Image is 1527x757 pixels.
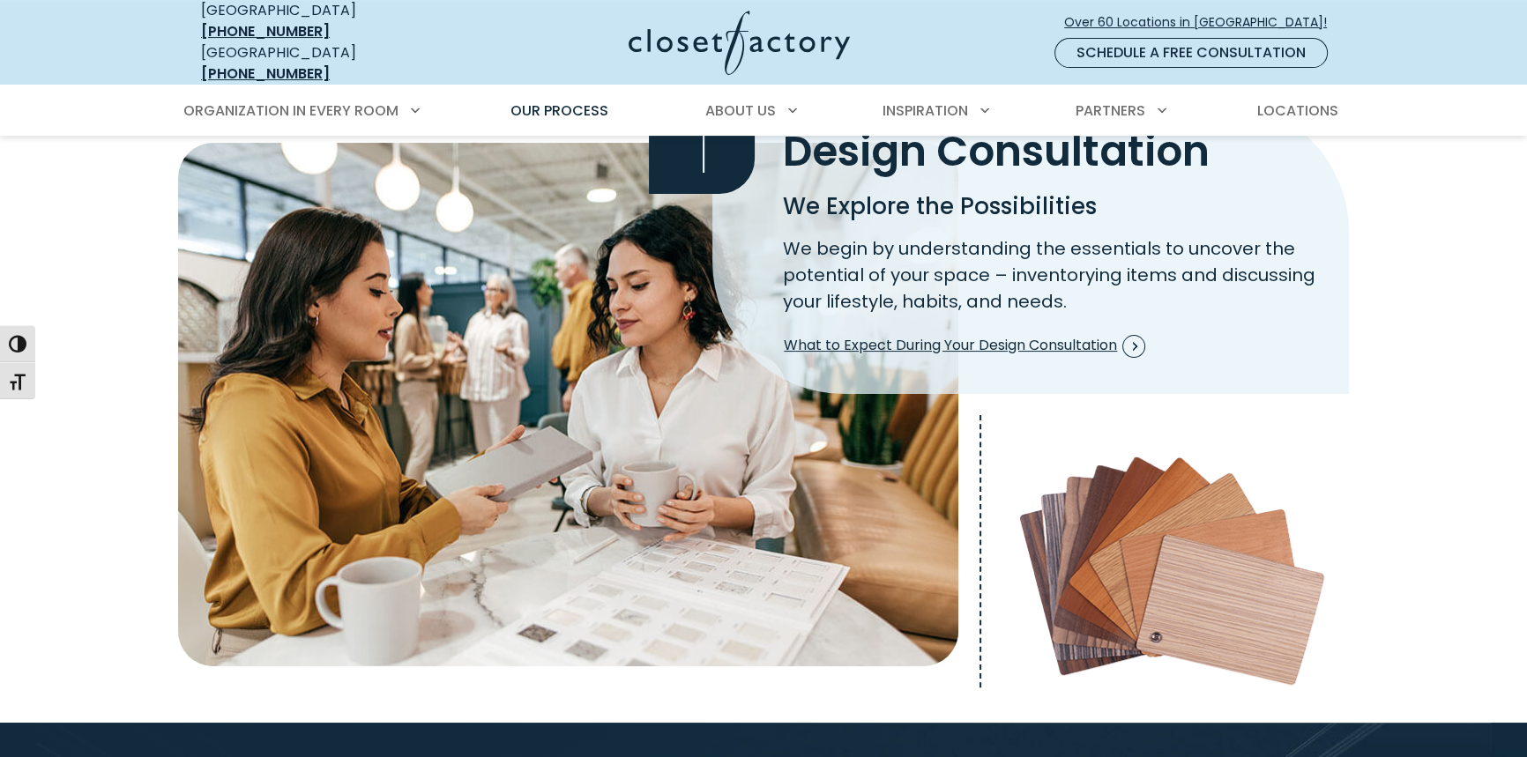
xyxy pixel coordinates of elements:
[705,100,776,121] span: About Us
[883,100,968,121] span: Inspiration
[201,42,457,85] div: [GEOGRAPHIC_DATA]
[178,143,958,666] img: Closet Factory Designer and customer consultation
[171,86,1356,136] nav: Primary Menu
[1257,100,1338,121] span: Locations
[183,100,399,121] span: Organization in Every Room
[783,190,1097,222] span: We Explore the Possibilities
[201,21,330,41] a: [PHONE_NUMBER]
[1076,100,1145,121] span: Partners
[201,63,330,84] a: [PHONE_NUMBER]
[510,100,608,121] span: Our Process
[783,329,1146,364] a: What to Expect During Your Design Consultation
[1054,38,1328,68] a: Schedule a Free Consultation
[995,454,1348,687] img: Wood veneer swatches
[1063,7,1342,38] a: Over 60 Locations in [GEOGRAPHIC_DATA]!
[629,11,850,75] img: Closet Factory Logo
[649,86,755,194] span: 1
[783,122,1210,180] span: Design Consultation
[1064,13,1341,32] span: Over 60 Locations in [GEOGRAPHIC_DATA]!
[784,335,1145,358] span: What to Expect During Your Design Consultation
[783,235,1328,315] p: We begin by understanding the essentials to uncover the potential of your space – inventorying it...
